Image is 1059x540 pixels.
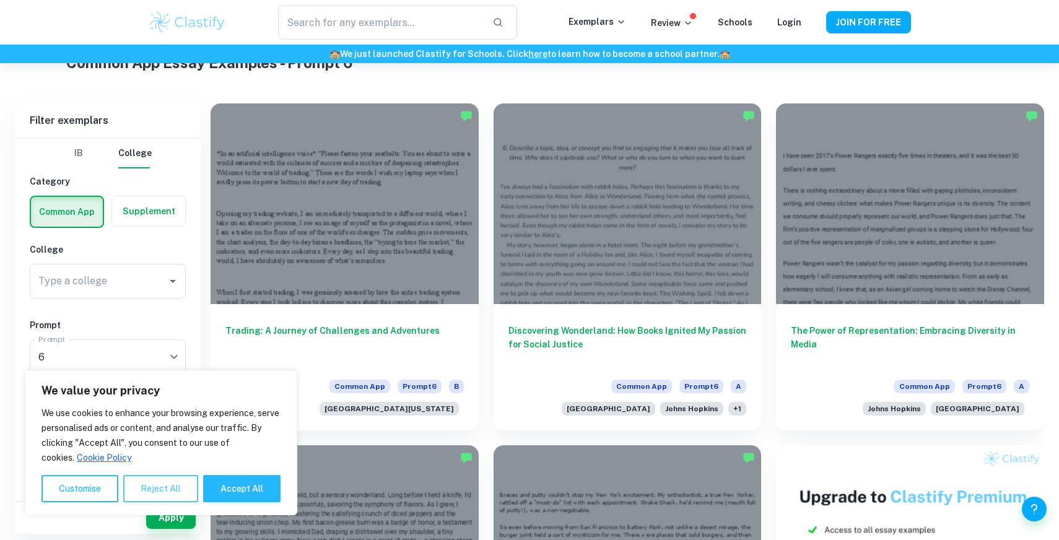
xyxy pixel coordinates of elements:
[30,339,177,374] div: 6
[720,49,730,59] span: 🏫
[826,11,911,33] button: JOIN FOR FREE
[1022,497,1047,521] button: Help and Feedback
[41,406,281,465] p: We use cookies to enhance your browsing experience, serve personalised ads or content, and analys...
[718,17,752,27] a: Schools
[863,402,926,416] span: Johns Hopkins
[931,402,1024,416] span: [GEOGRAPHIC_DATA]
[562,402,655,416] span: [GEOGRAPHIC_DATA]
[15,103,201,138] h6: Filter exemplars
[894,380,955,393] span: Common App
[123,475,198,502] button: Reject All
[494,103,762,430] a: Discovering Wonderland: How Books Ignited My Passion for Social JusticeCommon AppPrompt6A[GEOGRAP...
[776,103,1044,430] a: The Power of Representation: Embracing Diversity in MediaCommon AppPrompt6AJohns Hopkins[GEOGRAPH...
[30,318,186,332] h6: Prompt
[651,16,693,30] p: Review
[41,383,281,398] p: We value your privacy
[118,139,152,168] button: College
[329,49,340,59] span: 🏫
[398,380,442,393] span: Prompt 6
[31,197,103,227] button: Common App
[449,380,464,393] span: B
[211,103,479,430] a: Trading: A Journey of Challenges and AdventuresCommon AppPrompt6B[GEOGRAPHIC_DATA][US_STATE]
[38,334,66,344] label: Prompt
[743,110,755,122] img: Marked
[64,139,152,168] div: Filter type choice
[64,139,94,168] button: IB
[25,370,297,515] div: We value your privacy
[1026,110,1038,122] img: Marked
[777,17,801,27] a: Login
[528,49,547,59] a: here
[791,324,1029,365] h6: The Power of Representation: Embracing Diversity in Media
[743,451,755,464] img: Marked
[278,5,482,40] input: Search for any exemplars...
[320,402,459,416] span: [GEOGRAPHIC_DATA][US_STATE]
[41,475,118,502] button: Customise
[728,402,746,416] span: + 1
[508,324,747,365] h6: Discovering Wonderland: How Books Ignited My Passion for Social Justice
[660,402,723,416] span: Johns Hopkins
[962,380,1006,393] span: Prompt 6
[148,10,227,35] img: Clastify logo
[76,452,132,463] a: Cookie Policy
[2,47,1057,61] h6: We just launched Clastify for Schools. Click to learn how to become a school partner.
[164,272,181,290] button: Open
[203,475,281,502] button: Accept All
[460,110,473,122] img: Marked
[611,380,672,393] span: Common App
[731,380,746,393] span: A
[460,451,473,464] img: Marked
[225,324,464,365] h6: Trading: A Journey of Challenges and Adventures
[569,15,626,28] p: Exemplars
[146,507,196,529] button: Apply
[329,380,390,393] span: Common App
[30,175,186,188] h6: Category
[1014,380,1029,393] span: A
[112,196,185,226] button: Supplement
[679,380,723,393] span: Prompt 6
[30,243,186,256] h6: College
